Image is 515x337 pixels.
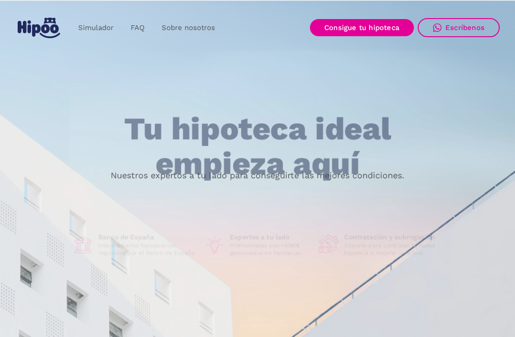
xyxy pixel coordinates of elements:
[153,19,224,37] a: Sobre nosotros
[98,233,196,242] h1: Banco de España
[310,19,414,36] a: Consigue tu hipoteca
[230,233,311,242] h1: Expertos a tu lado
[418,18,500,37] a: Escríbenos
[122,19,153,37] a: FAQ
[15,14,62,42] a: home
[77,112,438,181] h1: Tu hipoteca ideal empieza aquí
[344,233,443,242] h1: Contratación y subrogación
[98,242,196,257] p: Intermediarios hipotecarios regulados por el Banco de España
[445,23,484,32] div: Escríbenos
[70,19,122,37] a: Simulador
